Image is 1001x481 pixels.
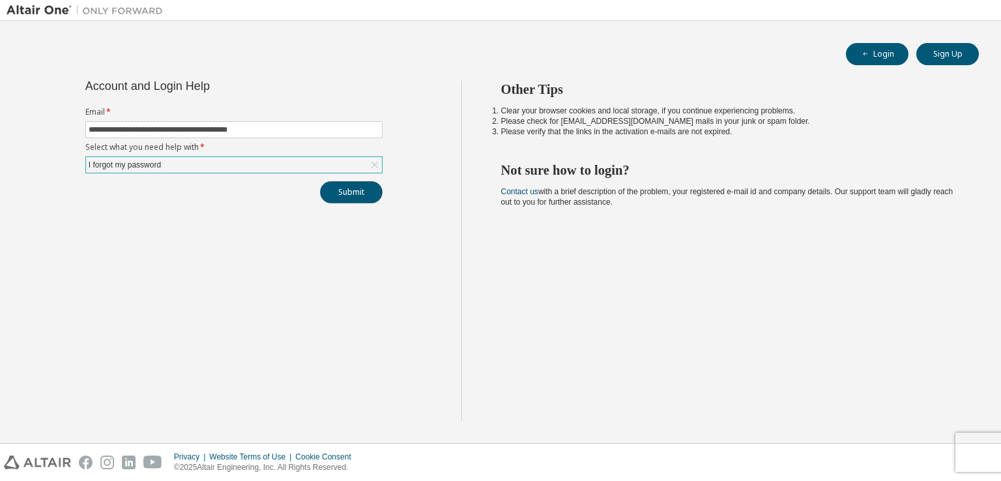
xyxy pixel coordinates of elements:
img: instagram.svg [100,456,114,469]
button: Login [846,43,908,65]
img: linkedin.svg [122,456,136,469]
label: Select what you need help with [85,142,383,153]
button: Sign Up [916,43,979,65]
div: Cookie Consent [295,452,358,462]
h2: Not sure how to login? [501,162,956,179]
a: Contact us [501,187,538,196]
img: Altair One [7,4,169,17]
li: Please verify that the links in the activation e-mails are not expired. [501,126,956,137]
span: with a brief description of the problem, your registered e-mail id and company details. Our suppo... [501,187,953,207]
button: Submit [320,181,383,203]
label: Email [85,107,383,117]
h2: Other Tips [501,81,956,98]
div: Account and Login Help [85,81,323,91]
div: Website Terms of Use [209,452,295,462]
li: Please check for [EMAIL_ADDRESS][DOMAIN_NAME] mails in your junk or spam folder. [501,116,956,126]
img: facebook.svg [79,456,93,469]
img: youtube.svg [143,456,162,469]
p: © 2025 Altair Engineering, Inc. All Rights Reserved. [174,462,359,473]
div: I forgot my password [86,157,382,173]
div: I forgot my password [87,158,163,172]
div: Privacy [174,452,209,462]
img: altair_logo.svg [4,456,71,469]
li: Clear your browser cookies and local storage, if you continue experiencing problems. [501,106,956,116]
